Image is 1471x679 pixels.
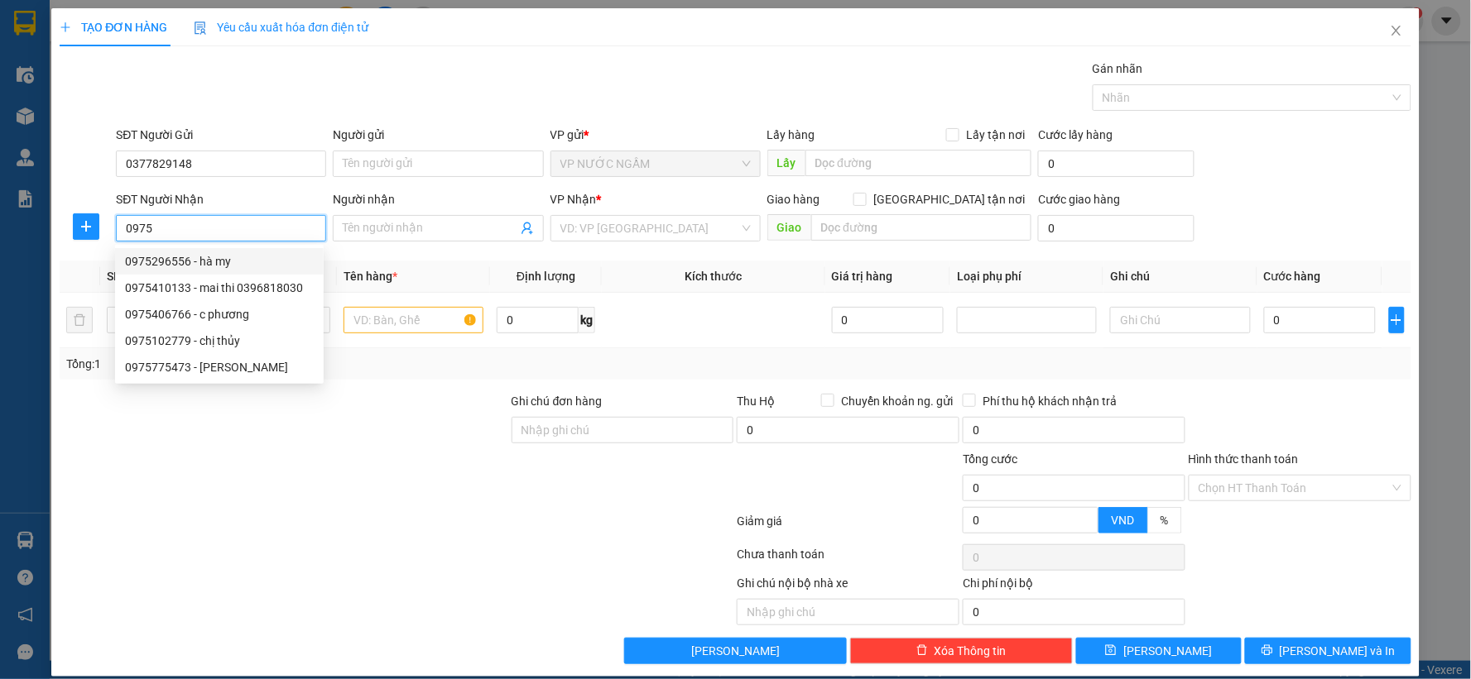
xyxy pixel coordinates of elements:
label: Gán nhãn [1093,62,1143,75]
div: Người gửi [333,126,543,144]
span: Lấy tận nơi [959,126,1031,144]
span: [PERSON_NAME] [1123,642,1212,660]
div: Ghi chú nội bộ nhà xe [737,574,959,599]
span: Thu Hộ [737,394,775,408]
span: save [1105,644,1117,657]
input: Nhập ghi chú [737,599,959,625]
span: Giao hàng [767,193,820,206]
span: kg [579,307,595,333]
th: Loại phụ phí [950,261,1103,293]
span: [GEOGRAPHIC_DATA] tận nơi [867,190,1031,208]
span: % [1161,514,1169,527]
input: VD: Bàn, Ghế [344,307,483,333]
div: 0975296556 - hà my [125,252,314,270]
span: [PERSON_NAME] [691,642,780,660]
span: plus [60,22,71,33]
span: close [1390,24,1403,37]
span: Xóa Thông tin [935,642,1007,660]
button: delete [66,307,93,333]
button: [PERSON_NAME] [624,638,847,664]
span: Chuyển khoản ng. gửi [834,392,959,410]
span: user-add [521,222,534,235]
span: plus [1390,313,1404,327]
div: 0975775473 - [PERSON_NAME] [125,358,314,376]
button: deleteXóa Thông tin [850,638,1073,664]
span: Giao [767,214,811,241]
input: Cước giao hàng [1038,215,1195,241]
div: Tổng: 1 [66,355,568,373]
span: delete [916,644,928,657]
button: Close [1373,8,1420,55]
span: VP NƯỚC NGẦM [560,151,751,176]
input: 0 [832,307,945,333]
span: Định lượng [517,270,575,283]
div: VP gửi [550,126,761,144]
span: Giá trị hàng [832,270,893,283]
img: icon [194,22,207,35]
label: Hình thức thanh toán [1189,452,1299,466]
span: TẠO ĐƠN HÀNG [60,21,167,34]
span: VND [1112,514,1135,527]
span: printer [1262,644,1273,657]
span: Kích thước [685,270,742,283]
div: 0975410133 - mai thi 0396818030 [125,279,314,297]
span: Lấy hàng [767,128,815,141]
div: SĐT Người Nhận [116,190,326,208]
img: logo [8,89,32,171]
label: Cước lấy hàng [1038,128,1113,141]
span: plus [74,220,99,233]
button: plus [73,213,99,240]
button: plus [1389,307,1405,333]
span: Lấy [767,150,805,176]
input: Dọc đường [805,150,1032,176]
div: Chưa thanh toán [735,545,961,574]
input: Dọc đường [811,214,1032,241]
button: printer[PERSON_NAME] và In [1245,638,1411,664]
span: Yêu cầu xuất hóa đơn điện tử [194,21,368,34]
div: 0975102779 - chị thủy [115,328,324,354]
div: Chi phí nội bộ [963,574,1185,599]
input: Ghi chú đơn hàng [512,417,734,443]
span: VP Nhận [550,193,597,206]
input: Ghi Chú [1110,307,1250,333]
span: Tên hàng [344,270,397,283]
input: Cước lấy hàng [1038,151,1195,177]
div: 0975410133 - mai thi 0396818030 [115,275,324,301]
div: Người nhận [333,190,543,208]
span: SL [107,270,120,283]
div: 0975406766 - c phương [115,301,324,328]
div: 0975102779 - chị thủy [125,332,314,350]
span: Phí thu hộ khách nhận trả [976,392,1123,410]
span: Cước hàng [1264,270,1321,283]
button: save[PERSON_NAME] [1076,638,1243,664]
strong: CHUYỂN PHÁT NHANH AN PHÚ QUÝ [39,13,158,67]
span: [GEOGRAPHIC_DATA], [GEOGRAPHIC_DATA] ↔ [GEOGRAPHIC_DATA] [37,70,160,127]
span: Tổng cước [963,452,1017,466]
label: Ghi chú đơn hàng [512,394,603,408]
div: 0975296556 - hà my [115,248,324,275]
th: Ghi chú [1103,261,1257,293]
div: SĐT Người Gửi [116,126,326,144]
div: Giảm giá [735,512,961,541]
span: [PERSON_NAME] và In [1280,642,1396,660]
div: 0975406766 - c phương [125,305,314,323]
div: 0975775473 - huyền ngô đức kế [115,354,324,380]
label: Cước giao hàng [1038,193,1120,206]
